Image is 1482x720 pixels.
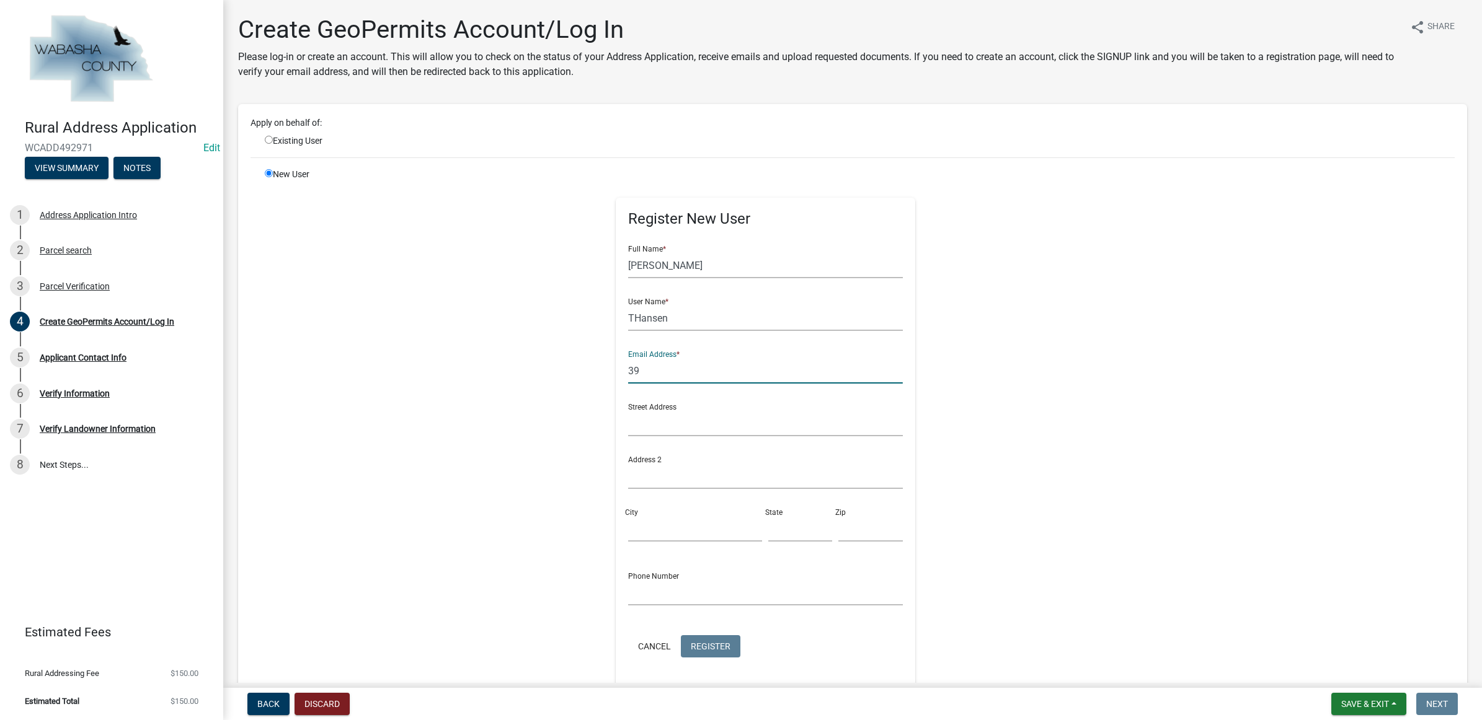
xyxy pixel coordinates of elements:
[171,697,198,705] span: $150.00
[113,164,161,173] wm-modal-confirm: Notes
[238,15,1400,45] h1: Create GeoPermits Account/Log In
[247,693,290,715] button: Back
[25,142,198,154] span: WCADD492971
[40,282,110,291] div: Parcel Verification
[25,13,156,106] img: Wabasha County, Minnesota
[25,119,213,137] h4: Rural Address Application
[10,312,30,331] div: 4
[628,635,681,657] button: Cancel
[1400,15,1465,39] button: shareShare
[40,389,110,398] div: Verify Information
[40,317,174,326] div: Create GeoPermits Account/Log In
[10,620,203,644] a: Estimated Fees
[203,142,220,154] a: Edit
[691,641,730,651] span: Register
[241,116,1464,130] div: Apply on behalf of:
[1341,699,1389,709] span: Save & Exit
[40,424,156,433] div: Verify Landowner Information
[25,164,109,173] wm-modal-confirm: Summary
[40,211,137,219] div: Address Application Intro
[10,455,30,475] div: 8
[25,157,109,179] button: View Summary
[257,699,280,709] span: Back
[10,205,30,225] div: 1
[10,276,30,296] div: 3
[25,669,99,677] span: Rural Addressing Fee
[203,142,220,154] wm-modal-confirm: Edit Application Number
[255,134,457,147] div: Existing User
[10,348,30,367] div: 5
[171,669,198,677] span: $150.00
[25,697,79,705] span: Estimated Total
[40,353,126,362] div: Applicant Contact Info
[1410,20,1425,35] i: share
[295,693,350,715] button: Discard
[1331,693,1406,715] button: Save & Exit
[238,50,1400,79] p: Please log-in or create an account. This will allow you to check on the status of your Address Ap...
[1427,20,1455,35] span: Share
[628,210,903,228] h5: Register New User
[681,635,740,657] button: Register
[113,157,161,179] button: Notes
[1416,693,1458,715] button: Next
[10,384,30,403] div: 6
[40,246,92,255] div: Parcel search
[10,419,30,439] div: 7
[1426,699,1448,709] span: Next
[10,240,30,260] div: 2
